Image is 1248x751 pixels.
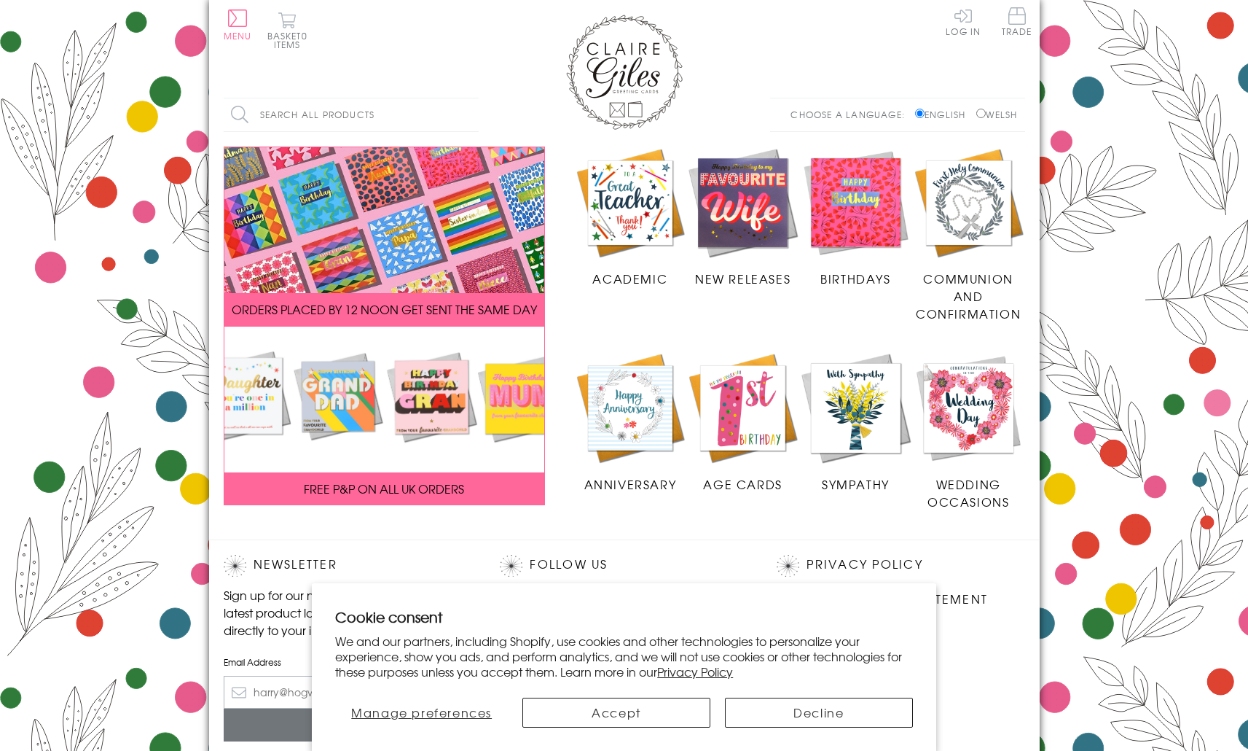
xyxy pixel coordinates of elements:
span: Wedding Occasions [927,475,1009,510]
span: 0 items [274,29,307,51]
input: Search [464,98,479,131]
a: Privacy Policy [807,555,922,575]
span: Academic [592,270,667,287]
label: Email Address [224,655,471,669]
p: We and our partners, including Shopify, use cookies and other technologies to personalize your ex... [335,634,913,679]
span: FREE P&P ON ALL UK ORDERS [304,480,464,497]
label: Welsh [976,108,1018,121]
h2: Newsletter [224,555,471,577]
a: Age Cards [686,351,799,493]
button: Basket0 items [267,12,307,49]
img: Claire Giles Greetings Cards [566,15,683,130]
p: Sign up for our newsletter to receive the latest product launches, news and offers directly to yo... [224,586,471,639]
button: Menu [224,9,252,40]
span: Sympathy [822,475,890,493]
a: Birthdays [799,147,912,288]
p: Choose a language: [790,108,912,121]
a: Anniversary [574,351,687,493]
a: Communion and Confirmation [912,147,1025,323]
span: ORDERS PLACED BY 12 NOON GET SENT THE SAME DAY [232,300,537,318]
input: harry@hogwarts.edu [224,676,471,709]
span: Birthdays [820,270,890,287]
span: Trade [1002,7,1032,36]
h2: Follow Us [500,555,747,577]
label: English [915,108,973,121]
button: Accept [522,698,710,728]
span: Age Cards [703,475,782,493]
h2: Cookie consent [335,607,913,627]
button: Decline [725,698,913,728]
span: New Releases [695,270,790,287]
a: Academic [574,147,687,288]
input: Search all products [224,98,479,131]
a: Privacy Policy [657,663,733,680]
span: Communion and Confirmation [916,270,1021,322]
button: Manage preferences [335,698,508,728]
input: Subscribe [224,709,471,742]
span: Menu [224,29,252,42]
input: English [915,109,925,118]
a: Trade [1002,7,1032,39]
a: Log In [946,7,981,36]
input: Welsh [976,109,986,118]
span: Manage preferences [351,704,492,721]
a: Wedding Occasions [912,351,1025,510]
a: Sympathy [799,351,912,493]
a: New Releases [686,147,799,288]
span: Anniversary [584,475,677,493]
